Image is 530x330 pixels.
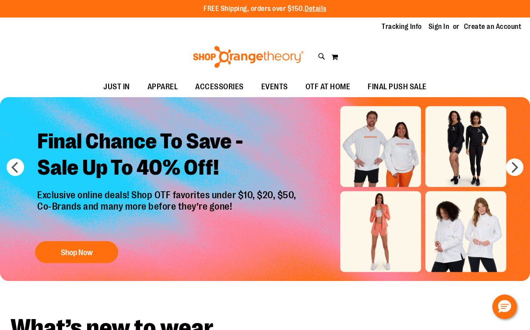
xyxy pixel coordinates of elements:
[297,77,359,97] a: OTF AT HOME
[382,22,422,32] a: Tracking Info
[7,158,24,176] button: prev
[261,77,288,97] span: EVENTS
[31,190,305,232] p: Exclusive online deals! Shop OTF favorites under $10, $20, $50, Co-Brands and many more before th...
[195,77,244,97] span: ACCESSORIES
[192,46,305,68] img: Shop Orangetheory
[506,158,523,176] button: next
[186,77,253,97] a: ACCESSORIES
[464,22,522,32] a: Create an Account
[95,77,139,97] a: JUST IN
[305,5,326,13] a: Details
[428,22,449,32] a: Sign In
[31,122,305,190] h2: Final Chance To Save - Sale Up To 40% Off!
[204,4,326,14] p: FREE Shipping, orders over $150.
[253,77,297,97] a: EVENTS
[147,77,178,97] span: APPAREL
[359,77,435,97] a: FINAL PUSH SALE
[103,77,130,97] span: JUST IN
[305,77,351,97] span: OTF AT HOME
[368,77,427,97] span: FINAL PUSH SALE
[35,241,118,263] button: Shop Now
[139,77,187,97] a: APPAREL
[31,122,305,267] a: Final Chance To Save -Sale Up To 40% Off! Exclusive online deals! Shop OTF favorites under $10, $...
[492,295,517,319] button: Hello, have a question? Let’s chat.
